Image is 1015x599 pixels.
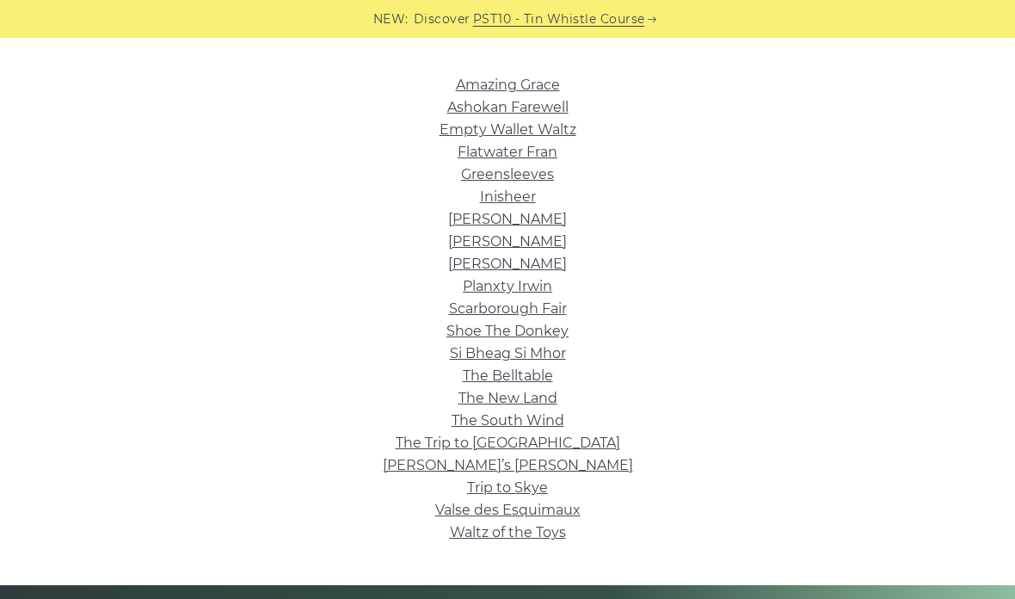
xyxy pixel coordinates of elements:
[447,99,569,115] a: Ashokan Farewell
[435,502,581,518] a: Valse des Esquimaux
[463,278,552,294] a: Planxty Irwin
[452,412,564,429] a: The South Wind
[458,390,557,406] a: The New Land
[449,300,567,317] a: Scarborough Fair
[414,9,471,29] span: Discover
[450,345,566,361] a: Si­ Bheag Si­ Mhor
[396,435,620,451] a: The Trip to [GEOGRAPHIC_DATA]
[463,367,553,384] a: The Belltable
[448,233,567,250] a: [PERSON_NAME]
[456,77,560,93] a: Amazing Grace
[473,9,645,29] a: PST10 - Tin Whistle Course
[448,256,567,272] a: [PERSON_NAME]
[383,457,633,473] a: [PERSON_NAME]’s [PERSON_NAME]
[440,121,576,138] a: Empty Wallet Waltz
[450,524,566,540] a: Waltz of the Toys
[448,211,567,227] a: [PERSON_NAME]
[480,188,536,205] a: Inisheer
[458,144,557,160] a: Flatwater Fran
[467,479,548,496] a: Trip to Skye
[446,323,569,339] a: Shoe The Donkey
[461,166,554,182] a: Greensleeves
[373,9,409,29] span: NEW:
